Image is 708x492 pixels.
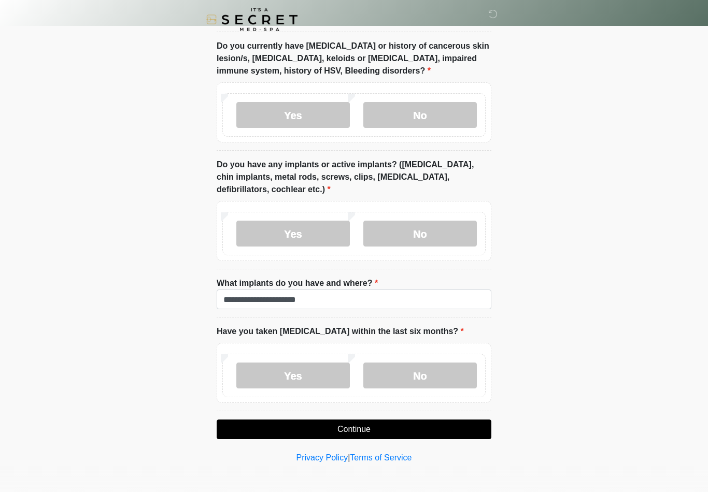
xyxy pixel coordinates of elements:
[236,221,350,247] label: Yes
[236,363,350,388] label: Yes
[296,453,348,462] a: Privacy Policy
[217,325,464,338] label: Have you taken [MEDICAL_DATA] within the last six months?
[363,221,477,247] label: No
[206,8,298,31] img: It's A Secret Med Spa Logo
[236,102,350,128] label: Yes
[217,40,491,77] label: Do you currently have [MEDICAL_DATA] or history of cancerous skin lesion/s, [MEDICAL_DATA], keloi...
[363,102,477,128] label: No
[348,453,350,462] a: |
[350,453,412,462] a: Terms of Service
[217,277,378,290] label: What implants do you have and where?
[363,363,477,388] label: No
[217,419,491,439] button: Continue
[217,158,491,196] label: Do you have any implants or active implants? ([MEDICAL_DATA], chin implants, metal rods, screws, ...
